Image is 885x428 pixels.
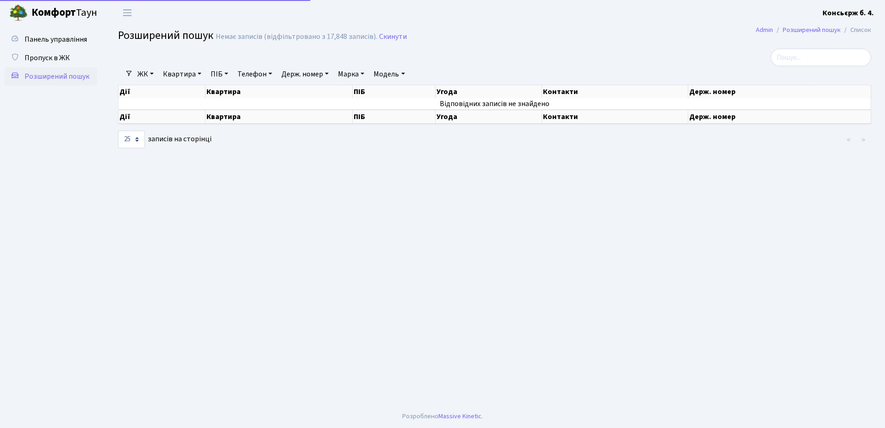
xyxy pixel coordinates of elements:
[688,85,871,98] th: Держ. номер
[31,5,97,21] span: Таун
[9,4,28,22] img: logo.png
[771,49,871,66] input: Пошук...
[25,53,70,63] span: Пропуск в ЖК
[438,411,481,421] a: Massive Kinetic
[542,85,688,98] th: Контакти
[841,25,871,35] li: Список
[436,110,542,124] th: Угода
[118,131,212,148] label: записів на сторінці
[278,66,332,82] a: Держ. номер
[206,110,353,124] th: Квартира
[379,32,407,41] a: Скинути
[823,7,874,19] a: Консьєрж б. 4.
[370,66,408,82] a: Модель
[216,32,377,41] div: Немає записів (відфільтровано з 17,848 записів).
[402,411,483,422] div: Розроблено .
[5,67,97,86] a: Розширений пошук
[206,85,353,98] th: Квартира
[116,5,139,20] button: Переключити навігацію
[118,85,206,98] th: Дії
[756,25,773,35] a: Admin
[134,66,157,82] a: ЖК
[118,110,206,124] th: Дії
[118,131,145,148] select: записів на сторінці
[5,49,97,67] a: Пропуск в ЖК
[353,110,436,124] th: ПІБ
[688,110,871,124] th: Держ. номер
[5,30,97,49] a: Панель управління
[25,71,89,82] span: Розширений пошук
[334,66,368,82] a: Марка
[31,5,76,20] b: Комфорт
[742,20,885,40] nav: breadcrumb
[783,25,841,35] a: Розширений пошук
[436,85,542,98] th: Угода
[207,66,232,82] a: ПІБ
[542,110,688,124] th: Контакти
[353,85,436,98] th: ПІБ
[159,66,205,82] a: Квартира
[234,66,276,82] a: Телефон
[118,98,871,109] td: Відповідних записів не знайдено
[25,34,87,44] span: Панель управління
[118,27,213,44] span: Розширений пошук
[823,8,874,18] b: Консьєрж б. 4.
